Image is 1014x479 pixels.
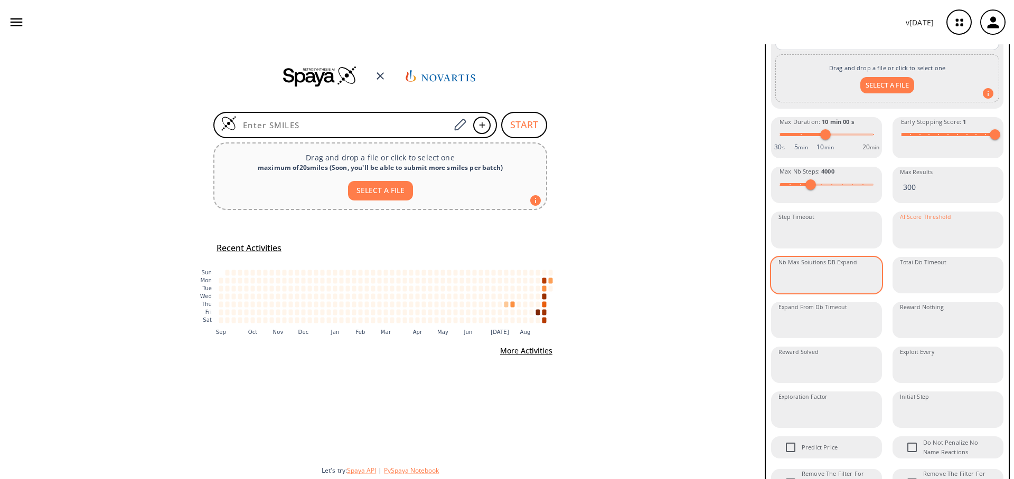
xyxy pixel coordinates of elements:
[900,168,933,176] label: Max Results
[298,329,309,335] text: Dec
[774,142,784,151] span: 30
[782,143,785,151] small: s
[794,142,808,151] span: 5
[778,348,819,356] label: Reward Solved
[900,213,951,221] label: AI Score Threshold
[347,466,376,475] button: Spaya API
[202,285,212,291] text: Tue
[778,393,828,401] label: Exploration Factor
[205,309,212,315] text: Fri
[413,329,422,335] text: Apr
[824,143,834,151] small: min
[201,301,212,307] text: Thu
[784,63,990,73] span: Drag and drop a file or click to select one
[901,117,966,127] span: Early Stopping Score :
[900,258,946,266] label: Total Db Timeout
[237,120,450,130] input: Enter SMILES
[200,277,212,283] text: Mon
[963,118,966,126] strong: 1
[348,181,413,200] button: SELECT A FILE
[216,329,531,335] g: x-axis tick label
[780,167,834,176] span: Max Nb Steps :
[217,243,281,254] h5: Recent Activities
[900,393,929,401] label: Initial Step
[496,341,557,361] button: More Activities
[403,61,477,91] img: Team logo
[778,213,814,221] label: Step Timeout
[900,348,934,356] label: Exploit Every
[860,77,914,93] button: SELECT A FILE
[223,152,538,163] p: Drag and drop a file or click to select one
[200,270,212,323] g: y-axis tick label
[778,303,847,311] label: Expand From Db Timeout
[778,258,857,266] label: Nb Max Solutions DB Expand
[501,112,547,138] button: START
[355,329,365,335] text: Feb
[900,303,944,311] label: Reward Nothing
[283,65,357,87] img: Spaya logo
[923,438,995,457] span: Do Not Penalize No Name Reactions
[384,466,439,475] button: PySpaya Notebook
[491,329,509,335] text: [DATE]
[780,117,854,127] span: Max Duration :
[821,167,834,175] strong: 4000
[212,240,286,257] button: Recent Activities
[200,293,212,299] text: Wed
[802,443,838,452] span: Predict Price
[202,270,212,275] text: Sun
[780,436,802,458] span: Predict Price
[906,17,934,28] p: v [DATE]
[463,329,472,335] text: Jun
[221,116,237,131] img: Logo Spaya
[273,329,284,335] text: Nov
[203,317,212,323] text: Sat
[376,466,384,475] span: |
[248,329,258,335] text: Oct
[798,143,808,151] small: min
[219,270,553,323] g: cell
[223,163,538,173] div: maximum of 20 smiles ( Soon, you'll be able to submit more smiles per batch )
[816,142,834,151] span: 10
[437,329,448,335] text: May
[822,118,854,126] strong: 10 min 00 s
[520,329,531,335] text: Aug
[381,329,391,335] text: Mar
[322,466,756,475] div: Let's try:
[216,329,226,335] text: Sep
[331,329,340,335] text: Jan
[862,142,880,151] span: 20
[901,436,923,458] span: Do Not Penalize No Name Reactions
[870,143,879,151] small: min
